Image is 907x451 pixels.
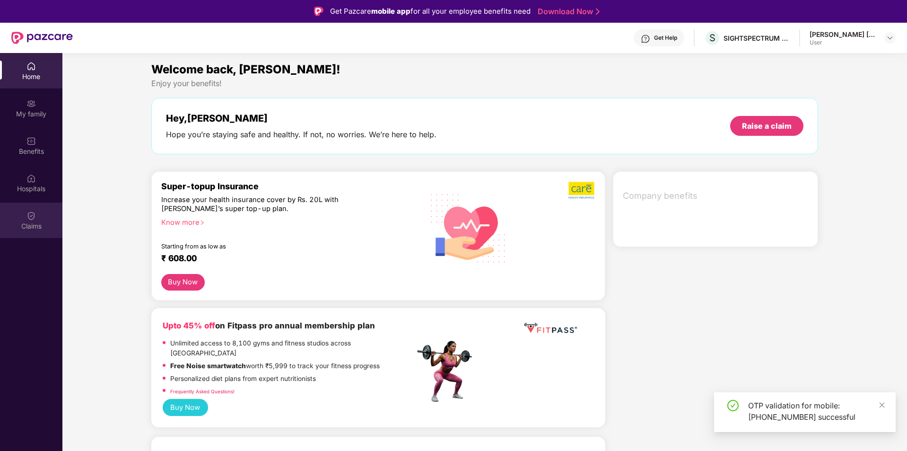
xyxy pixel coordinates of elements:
[810,30,876,39] div: [PERSON_NAME] [PERSON_NAME]
[641,34,650,44] img: svg+xml;base64,PHN2ZyBpZD0iSGVscC0zMngzMiIgeG1sbnM9Imh0dHA6Ly93d3cudzMub3JnLzIwMDAvc3ZnIiB3aWR0aD...
[26,174,36,183] img: svg+xml;base64,PHN2ZyBpZD0iSG9zcGl0YWxzIiB4bWxucz0iaHR0cDovL3d3dy53My5vcmcvMjAwMC9zdmciIHdpZHRoPS...
[26,136,36,146] img: svg+xml;base64,PHN2ZyBpZD0iQmVuZWZpdHMiIHhtbG5zPSJodHRwOi8vd3d3LnczLm9yZy8yMDAwL3N2ZyIgd2lkdGg9Ij...
[727,400,739,411] span: check-circle
[170,389,235,394] a: Frequently Asked Questions!
[879,402,885,408] span: close
[170,374,316,384] p: Personalized diet plans from expert nutritionists
[330,6,531,17] div: Get Pazcare for all your employee benefits need
[161,243,375,249] div: Starting from as low as
[423,182,514,274] img: svg+xml;base64,PHN2ZyB4bWxucz0iaHR0cDovL3d3dy53My5vcmcvMjAwMC9zdmciIHhtbG5zOnhsaW5rPSJodHRwOi8vd3...
[26,62,36,71] img: svg+xml;base64,PHN2ZyBpZD0iSG9tZSIgeG1sbnM9Imh0dHA6Ly93d3cudzMub3JnLzIwMDAvc3ZnIiB3aWR0aD0iMjAiIG...
[163,321,375,330] b: on Fitpass pro annual membership plan
[26,99,36,108] img: svg+xml;base64,PHN2ZyB3aWR0aD0iMjAiIGhlaWdodD0iMjAiIHZpZXdCb3g9IjAgMCAyMCAyMCIgZmlsbD0ibm9uZSIgeG...
[170,361,380,371] p: worth ₹5,999 to track your fitness progress
[163,321,215,330] b: Upto 45% off
[596,7,600,17] img: Stroke
[26,211,36,221] img: svg+xml;base64,PHN2ZyBpZD0iQ2xhaW0iIHhtbG5zPSJodHRwOi8vd3d3LnczLm9yZy8yMDAwL3N2ZyIgd2lkdGg9IjIwIi...
[654,34,677,42] div: Get Help
[166,113,436,124] div: Hey, [PERSON_NAME]
[161,195,374,214] div: Increase your health insurance cover by Rs. 20L with [PERSON_NAME]’s super top-up plan.
[161,274,205,291] button: Buy Now
[371,7,410,16] strong: mobile app
[151,62,340,76] span: Welcome back, [PERSON_NAME]!
[170,362,246,370] strong: Free Noise smartwatch
[166,130,436,140] div: Hope you’re staying safe and healthy. If not, no worries. We’re here to help.
[724,34,790,43] div: SIGHTSPECTRUM TECHNOLOGY SOLUTIONS PRIVATE LIMITED
[538,7,597,17] a: Download Now
[161,253,405,265] div: ₹ 608.00
[170,338,414,359] p: Unlimited access to 8,100 gyms and fitness studios across [GEOGRAPHIC_DATA]
[151,79,819,88] div: Enjoy your benefits!
[709,32,715,44] span: S
[748,400,884,423] div: OTP validation for mobile: [PHONE_NUMBER] successful
[161,181,415,191] div: Super-topup Insurance
[810,39,876,46] div: User
[568,181,595,199] img: b5dec4f62d2307b9de63beb79f102df3.png
[414,338,480,405] img: fpp.png
[623,189,811,203] span: Company benefits
[522,319,579,337] img: fppp.png
[11,32,73,44] img: New Pazcare Logo
[742,121,792,131] div: Raise a claim
[617,184,818,208] div: Company benefits
[163,399,208,416] button: Buy Now
[200,220,205,225] span: right
[314,7,323,16] img: Logo
[886,34,894,42] img: svg+xml;base64,PHN2ZyBpZD0iRHJvcGRvd24tMzJ4MzIiIHhtbG5zPSJodHRwOi8vd3d3LnczLm9yZy8yMDAwL3N2ZyIgd2...
[161,218,409,225] div: Know more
